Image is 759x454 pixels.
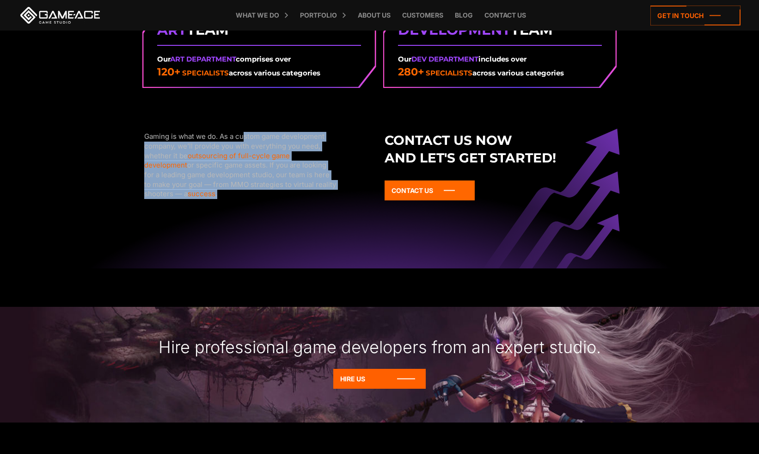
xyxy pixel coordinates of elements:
p: Our includes over [398,54,601,65]
div: Gaming is what we do. As a custom game development company, we’ll provide you with everything you... [144,132,337,199]
a: outsourcing of full-cycle game development [144,151,290,170]
strong: Contact us now and let's get started! [385,132,615,167]
a: Get in touch [650,6,741,25]
div: across various categories [157,54,361,80]
em: 280+ [398,65,424,78]
span: specialists [182,68,229,77]
a: success [188,189,215,198]
span: Art Department [170,55,236,63]
span: Art [157,21,187,38]
a: Hire Us [333,369,426,389]
span: Development [398,21,511,38]
em: 120+ [157,65,180,78]
span: specialists [426,68,472,77]
div: across various categories [398,54,601,80]
p: Our comprises over [157,54,361,65]
a: Contact Us [385,180,475,200]
span: Dev Department [411,55,478,63]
